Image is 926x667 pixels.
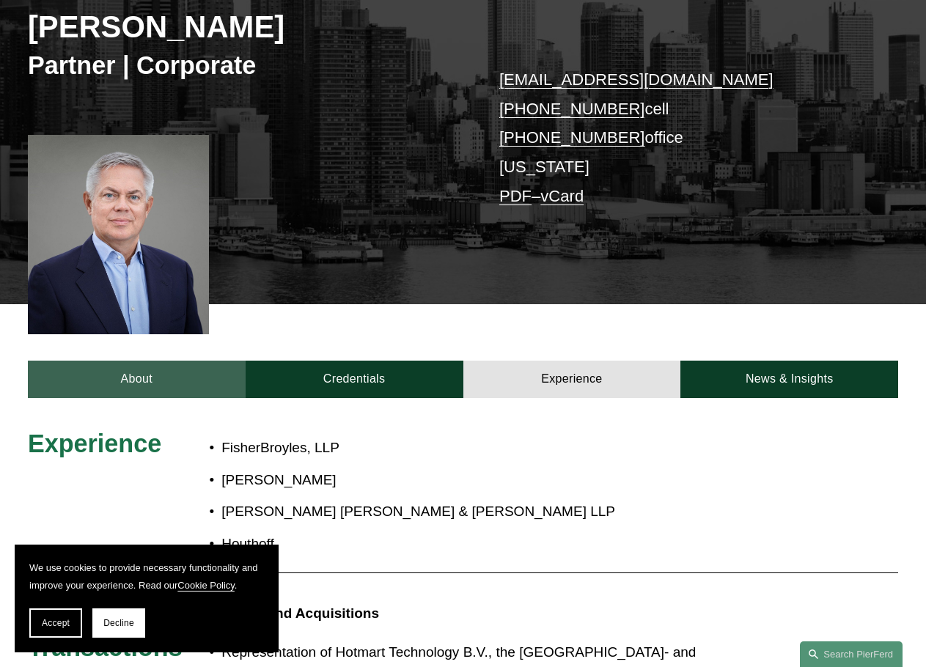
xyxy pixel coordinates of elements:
[499,65,862,211] p: cell office [US_STATE] –
[221,499,790,524] p: [PERSON_NAME] [PERSON_NAME] & [PERSON_NAME] LLP
[221,468,790,493] p: [PERSON_NAME]
[29,608,82,638] button: Accept
[499,128,644,147] a: [PHONE_NUMBER]
[221,435,790,460] p: FisherBroyles, LLP
[209,605,379,621] strong: Mergers and Acquisitions
[28,50,463,81] h3: Partner | Corporate
[221,531,790,556] p: Houthoff
[103,618,134,628] span: Decline
[463,361,681,398] a: Experience
[177,580,235,591] a: Cookie Policy
[499,187,532,205] a: PDF
[499,100,644,118] a: [PHONE_NUMBER]
[680,361,898,398] a: News & Insights
[28,9,463,46] h2: [PERSON_NAME]
[28,361,246,398] a: About
[42,618,70,628] span: Accept
[92,608,145,638] button: Decline
[540,187,584,205] a: vCard
[246,361,463,398] a: Credentials
[28,430,161,457] span: Experience
[29,559,264,594] p: We use cookies to provide necessary functionality and improve your experience. Read our .
[15,545,279,652] section: Cookie banner
[800,641,903,667] a: Search this site
[499,70,773,89] a: [EMAIL_ADDRESS][DOMAIN_NAME]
